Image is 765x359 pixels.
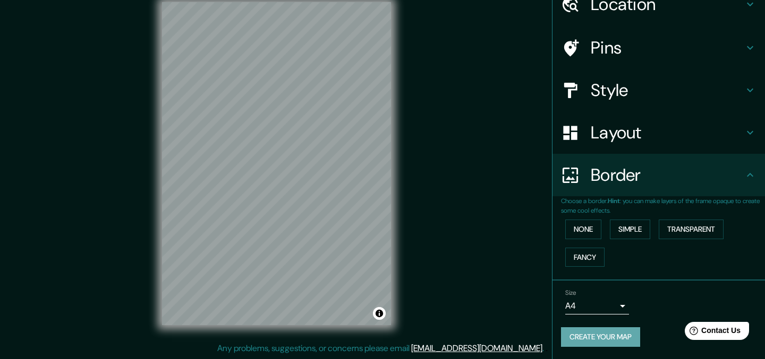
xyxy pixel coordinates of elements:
[373,307,386,320] button: Toggle attribution
[565,220,601,239] button: None
[591,37,744,58] h4: Pins
[670,318,753,347] iframe: Help widget launcher
[546,342,548,355] div: .
[591,164,744,186] h4: Border
[565,297,629,314] div: A4
[561,196,765,215] p: Choose a border. : you can make layers of the frame opaque to create some cool effects.
[217,342,544,355] p: Any problems, suggestions, or concerns please email .
[561,327,640,347] button: Create your map
[591,80,744,101] h4: Style
[544,342,546,355] div: .
[552,69,765,111] div: Style
[552,154,765,196] div: Border
[608,197,620,205] b: Hint
[552,111,765,154] div: Layout
[162,2,391,325] canvas: Map
[411,343,542,354] a: [EMAIL_ADDRESS][DOMAIN_NAME]
[610,220,650,239] button: Simple
[565,248,605,267] button: Fancy
[591,122,744,143] h4: Layout
[552,27,765,69] div: Pins
[659,220,724,239] button: Transparent
[565,288,576,297] label: Size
